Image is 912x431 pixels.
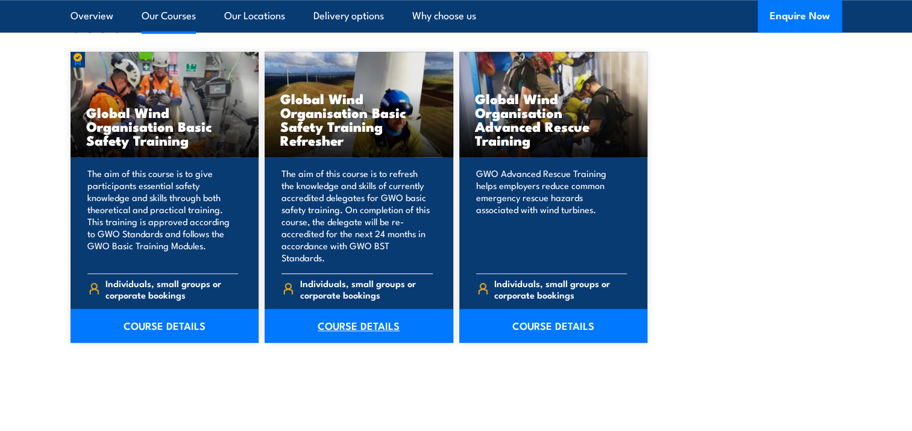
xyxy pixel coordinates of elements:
[281,167,433,264] p: The aim of this course is to refresh the knowledge and skills of currently accredited delegates f...
[87,167,239,264] p: The aim of this course is to give participants essential safety knowledge and skills through both...
[459,309,648,343] a: COURSE DETAILS
[280,91,438,147] h3: Global Wind Organisation Basic Safety Training Refresher
[71,309,259,343] a: COURSE DETAILS
[494,278,627,300] span: Individuals, small groups or corporate bookings
[300,278,433,300] span: Individuals, small groups or corporate bookings
[476,167,627,264] p: GWO Advanced Rescue Training helps employers reduce common emergency rescue hazards associated wi...
[86,105,244,147] h3: Global Wind Organisation Basic Safety Training
[71,16,842,33] h2: COURSES
[475,91,632,147] h3: Global Wind Organisation Advanced Rescue Training
[105,278,238,300] span: Individuals, small groups or corporate bookings
[265,309,453,343] a: COURSE DETAILS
